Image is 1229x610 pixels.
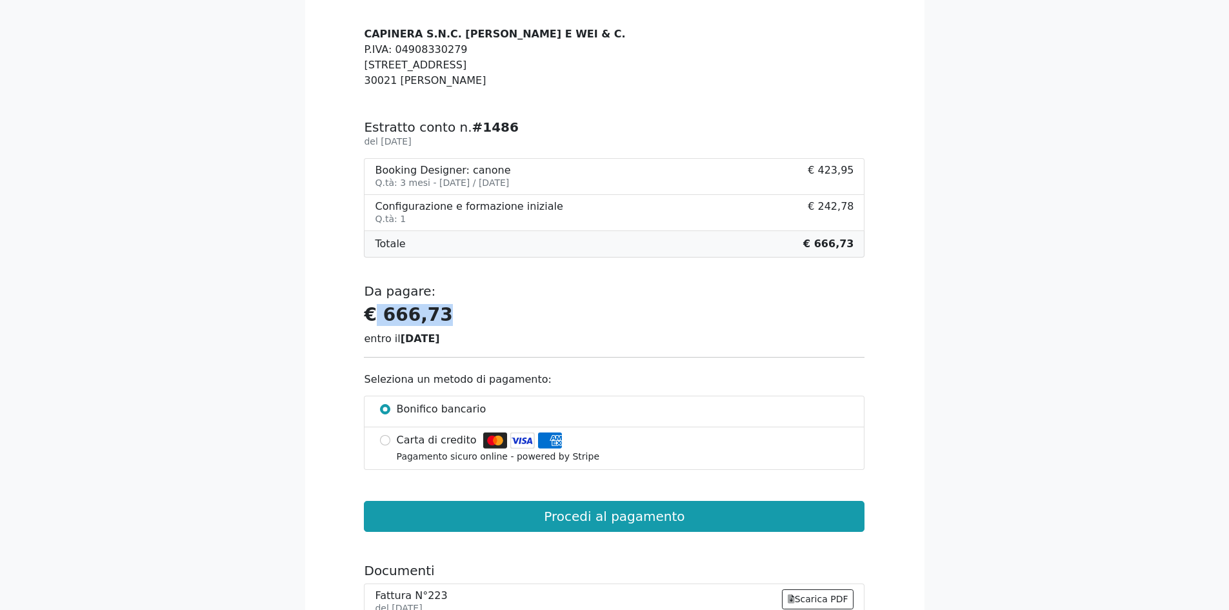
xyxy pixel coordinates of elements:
[364,26,864,88] address: P.IVA: 04908330279 [STREET_ADDRESS] 30021 [PERSON_NAME]
[397,451,599,462] small: Pagamento sicuro online - powered by Stripe
[397,402,486,417] span: Bonifico bancario
[364,119,864,135] h5: Estratto conto n.
[375,589,447,602] div: Fattura N°223
[397,432,477,448] span: Carta di credito
[364,283,864,299] h5: Da pagare:
[375,200,563,212] div: Configurazione e formazione iniziale
[364,563,864,578] h5: Documenti
[401,332,440,345] strong: [DATE]
[375,164,510,176] div: Booking Designer: canone
[364,373,864,385] h6: Seleziona un metodo di pagamento:
[803,238,854,250] b: € 666,73
[375,178,509,188] small: Q.tà: 3 mesi - [DATE] / [DATE]
[808,200,854,225] span: € 242,78
[364,28,625,40] strong: CAPINERA S.N.C. [PERSON_NAME] E WEI & C.
[364,136,411,147] small: del [DATE]
[375,236,405,252] span: Totale
[364,304,452,325] strong: € 666,73
[782,589,854,609] a: Scarica PDF
[375,214,406,224] small: Q.tà: 1
[364,501,864,532] button: Procedi al pagamento
[808,164,854,189] span: € 423,95
[364,331,864,347] div: entro il
[472,119,519,135] b: #1486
